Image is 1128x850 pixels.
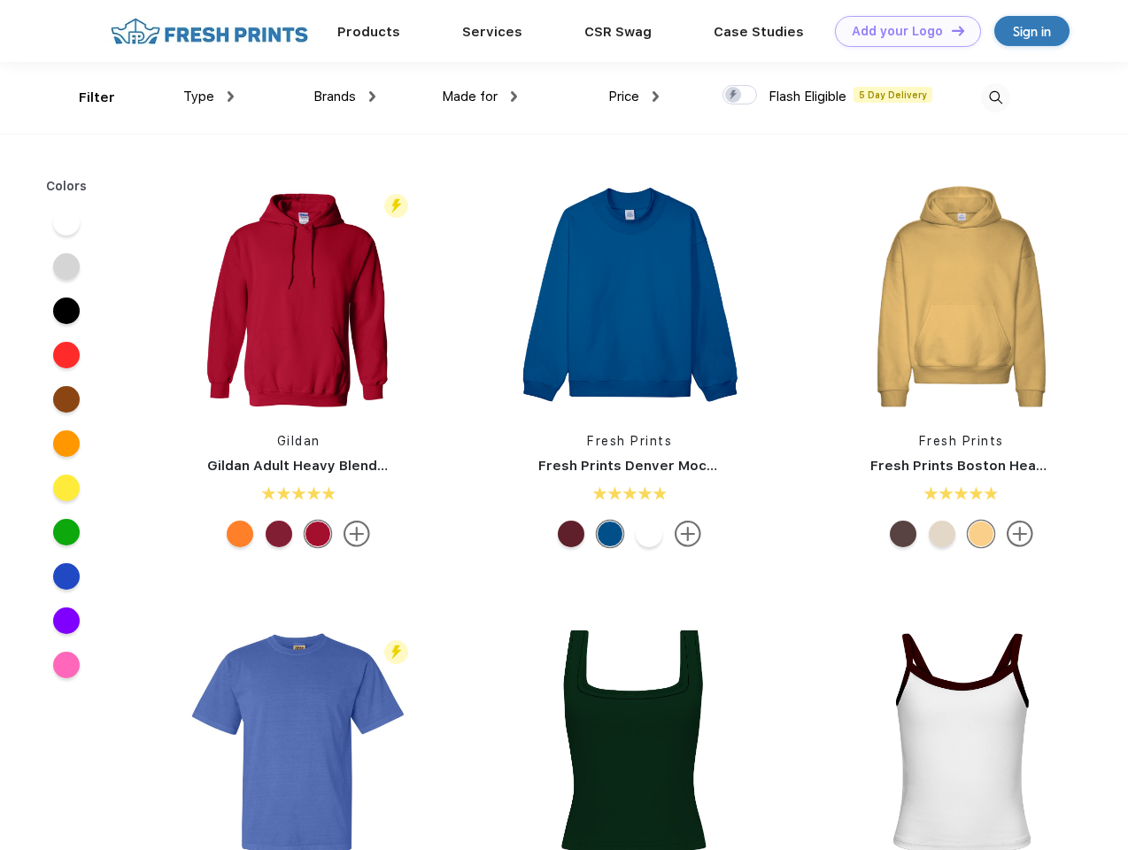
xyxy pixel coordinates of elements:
a: Fresh Prints [587,434,672,448]
div: Dark Chocolate [890,521,916,547]
a: Sign in [994,16,1070,46]
div: Sign in [1013,21,1051,42]
a: Fresh Prints Denver Mock Neck Heavyweight Sweatshirt [538,458,923,474]
a: Gildan [277,434,321,448]
img: func=resize&h=266 [181,179,416,414]
img: more.svg [344,521,370,547]
img: dropdown.png [228,91,234,102]
div: Add your Logo [852,24,943,39]
span: Brands [313,89,356,104]
div: Cherry Red [305,521,331,547]
img: dropdown.png [511,91,517,102]
img: func=resize&h=266 [512,179,747,414]
div: Sand [929,521,955,547]
img: flash_active_toggle.svg [384,640,408,664]
img: fo%20logo%202.webp [105,16,313,47]
img: flash_active_toggle.svg [384,194,408,218]
span: Made for [442,89,498,104]
a: Fresh Prints [919,434,1004,448]
div: Bahama Yellow [968,521,994,547]
span: 5 Day Delivery [854,87,932,103]
img: more.svg [675,521,701,547]
div: Royal Blue [597,521,623,547]
div: Cardinal Red [266,521,292,547]
div: Filter [79,88,115,108]
div: Colors [33,177,101,196]
img: dropdown.png [369,91,375,102]
div: Crimson Red [558,521,584,547]
a: Gildan Adult Heavy Blend 8 Oz. 50/50 Hooded Sweatshirt [207,458,594,474]
span: Type [183,89,214,104]
img: dropdown.png [653,91,659,102]
div: White [636,521,662,547]
span: Flash Eligible [769,89,846,104]
img: more.svg [1007,521,1033,547]
a: Products [337,24,400,40]
span: Price [608,89,639,104]
img: func=resize&h=266 [844,179,1079,414]
img: DT [952,26,964,35]
img: desktop_search.svg [981,83,1010,112]
div: S Orange [227,521,253,547]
